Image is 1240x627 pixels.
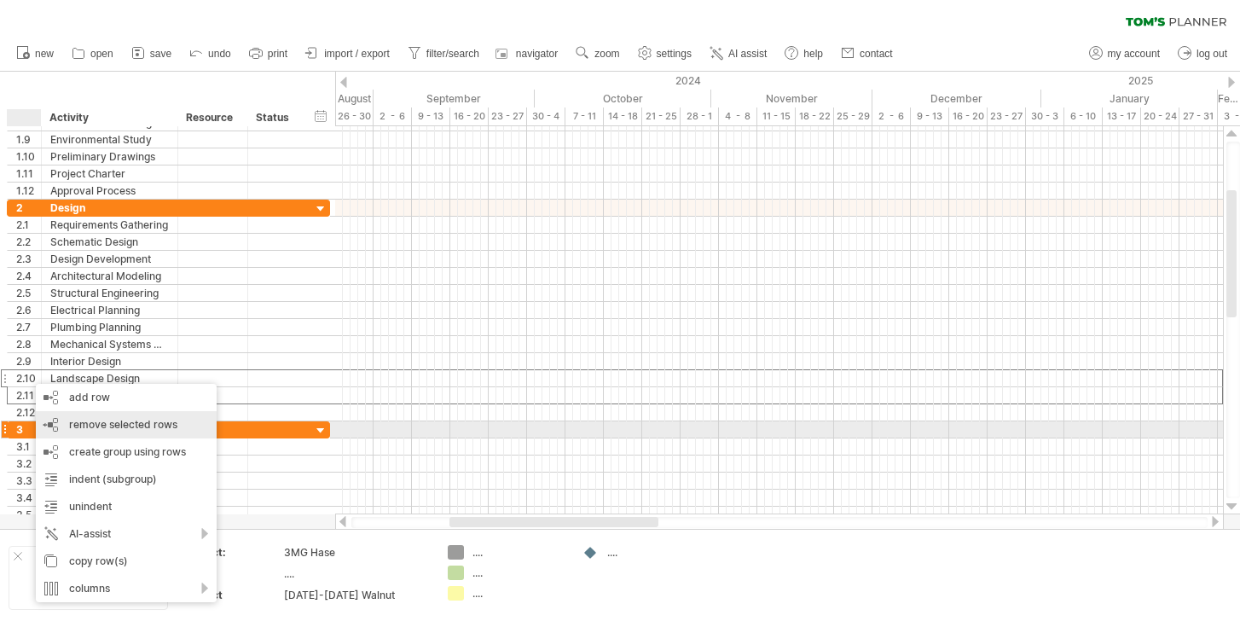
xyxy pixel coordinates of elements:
[49,109,168,126] div: Activity
[16,387,41,403] div: 2.11
[1173,43,1232,65] a: log out
[50,336,169,352] div: Mechanical Systems Design
[36,575,217,602] div: columns
[69,418,177,431] span: remove selected rows
[36,548,217,575] div: copy row(s)
[36,438,217,466] div: create group using rows
[374,90,535,107] div: September 2024
[374,107,412,125] div: 2 - 6
[728,48,767,60] span: AI assist
[36,384,217,411] div: add row
[16,200,41,216] div: 2
[16,251,41,267] div: 2.3
[642,107,681,125] div: 21 - 25
[36,493,217,520] div: unindent
[256,109,293,126] div: Status
[571,43,624,65] a: zoom
[450,107,489,125] div: 16 - 20
[16,285,41,301] div: 2.5
[1108,48,1160,60] span: my account
[67,43,119,65] a: open
[1197,48,1227,60] span: log out
[607,545,700,560] div: ....
[489,107,527,125] div: 23 - 27
[324,48,390,60] span: import / export
[50,251,169,267] div: Design Development
[711,90,872,107] div: November 2024
[36,520,217,548] div: AI-assist
[187,545,281,560] div: Project:
[16,183,41,199] div: 1.12
[516,48,558,60] span: navigator
[50,353,169,369] div: Interior Design
[50,148,169,165] div: Preliminary Drawings
[50,131,169,148] div: Environmental Study
[16,165,41,182] div: 1.11
[1179,107,1218,125] div: 27 - 31
[127,43,177,65] a: save
[780,43,828,65] a: help
[426,48,479,60] span: filter/search
[16,302,41,318] div: 2.6
[719,107,757,125] div: 4 - 8
[16,438,41,455] div: 3.1
[1041,90,1218,107] div: January 2025
[150,48,171,60] span: save
[834,107,872,125] div: 25 - 29
[1085,43,1165,65] a: my account
[16,268,41,284] div: 2.4
[187,566,281,581] div: Date:
[403,43,484,65] a: filter/search
[16,353,41,369] div: 2.9
[472,545,565,560] div: ....
[50,285,169,301] div: Structural Engineering
[16,148,41,165] div: 1.10
[335,107,374,125] div: 26 - 30
[185,43,236,65] a: undo
[50,370,169,386] div: Landscape Design
[50,165,169,182] div: Project Charter
[90,48,113,60] span: open
[50,183,169,199] div: Approval Process
[16,370,41,386] div: 2.10
[284,545,427,560] div: 3MG Hase
[527,107,565,125] div: 30 - 4
[50,200,169,216] div: Design
[16,217,41,233] div: 2.1
[472,566,565,580] div: ....
[872,90,1041,107] div: December 2024
[872,107,911,125] div: 2 - 6
[16,507,41,523] div: 3.5
[1064,107,1103,125] div: 6 - 10
[803,48,823,60] span: help
[493,43,563,65] a: navigator
[860,48,893,60] span: contact
[9,546,168,610] div: Add your own logo
[1141,107,1179,125] div: 20 - 24
[16,421,41,438] div: 3
[301,43,395,65] a: import / export
[837,43,898,65] a: contact
[16,131,41,148] div: 1.9
[50,319,169,335] div: Plumbing Planning
[1103,107,1141,125] div: 13 - 17
[1026,107,1064,125] div: 30 - 3
[535,90,711,107] div: October 2024
[186,109,238,126] div: Resource
[796,107,834,125] div: 18 - 22
[16,319,41,335] div: 2.7
[50,302,169,318] div: Electrical Planning
[16,473,41,489] div: 3.3
[35,48,54,60] span: new
[268,48,287,60] span: print
[36,466,217,493] div: indent (subgroup)
[50,217,169,233] div: Requirements Gathering
[208,48,231,60] span: undo
[16,336,41,352] div: 2.8
[472,586,565,601] div: ....
[705,43,772,65] a: AI assist
[634,43,697,65] a: settings
[284,588,427,602] div: [DATE]-[DATE] Walnut
[187,588,281,602] div: Project
[594,48,619,60] span: zoom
